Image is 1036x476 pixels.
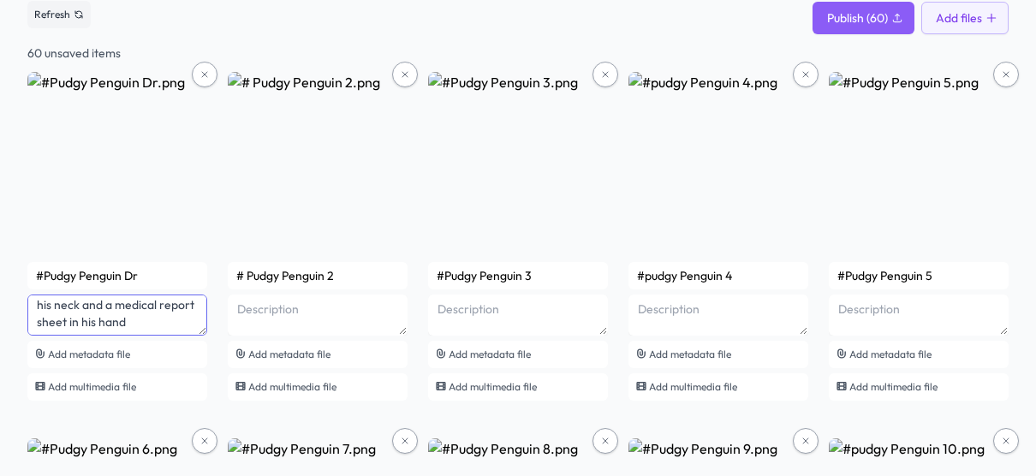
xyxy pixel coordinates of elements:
[449,348,531,360] span: Add metadata file
[228,262,408,289] input: Name (# Pudgy Penguin 2)
[428,72,608,252] img: #Pudgy Penguin 3.png
[829,262,1009,289] input: Name (#Pudgy Penguin 5)
[27,1,91,28] button: Refresh
[827,9,888,27] span: Publish (60)
[649,348,731,360] span: Add metadata file
[34,8,70,21] span: Refresh
[27,45,1009,62] div: 60 unsaved items
[628,262,808,289] input: Name (#pudgy Penguin 4)
[27,72,207,252] img: #Pudgy Penguin Dr.png
[849,380,938,393] span: Add multimedia file
[649,380,737,393] span: Add multimedia file
[449,380,537,393] span: Add multimedia file
[921,2,1009,34] button: Add files
[27,262,207,289] input: Name (#Pudgy Penguin Dr)
[248,348,330,360] span: Add metadata file
[829,72,1009,252] img: #Pudgy Penguin 5.png
[248,380,336,393] span: Add multimedia file
[228,72,408,252] img: # Pudgy Penguin 2.png
[628,72,808,252] img: #pudgy Penguin 4.png
[48,380,136,393] span: Add multimedia file
[813,2,914,34] button: Publish (60)
[428,262,608,289] input: Name (#Pudgy Penguin 3)
[849,348,932,360] span: Add metadata file
[48,348,130,360] span: Add metadata file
